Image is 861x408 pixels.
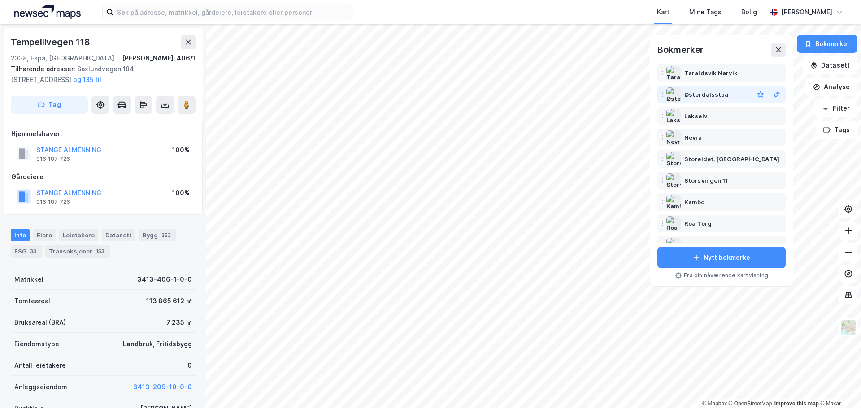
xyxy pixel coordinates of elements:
[137,274,192,285] div: 3413-406-1-0-0
[741,7,757,17] div: Bolig
[14,317,66,328] div: Bruksareal (BRA)
[803,56,857,74] button: Datasett
[133,382,192,392] button: 3413-209-10-0-0
[11,229,30,241] div: Info
[684,154,779,164] div: Storeidet, [GEOGRAPHIC_DATA]
[11,35,92,49] div: Tempellivegen 118
[657,272,786,279] div: Fra din nåværende kartvisning
[689,7,722,17] div: Mine Tags
[657,43,704,57] div: Bokmerker
[102,229,135,241] div: Datasett
[94,247,106,256] div: 153
[684,197,705,207] div: Kambo
[816,365,861,408] div: Kontrollprogram for chat
[172,188,190,198] div: 100%
[684,89,728,100] div: Østerdalsstua
[666,152,681,166] img: Storeidet, Leknes
[814,99,857,117] button: Filter
[11,64,188,85] div: Saxlundvegen 184, [STREET_ADDRESS]
[166,317,192,328] div: 7 235 ㎡
[657,247,786,268] button: Nytt bokmerke
[702,400,727,407] a: Mapbox
[666,173,681,188] img: Storsvingen 11
[11,172,195,182] div: Gårdeiere
[11,129,195,139] div: Hjemmelshaver
[14,296,50,306] div: Tomteareal
[657,7,670,17] div: Kart
[14,339,59,349] div: Eiendomstype
[14,5,81,19] img: logo.a4113a55bc3d86da70a041830d287a7e.svg
[36,155,70,163] div: 916 187 726
[666,109,681,123] img: Lakselv
[172,145,190,155] div: 100%
[684,68,738,78] div: Taraldsvik Narvik
[14,382,67,392] div: Anleggseiendom
[729,400,772,407] a: OpenStreetMap
[11,96,88,114] button: Tag
[684,111,707,121] div: Lakselv
[139,229,176,241] div: Bygg
[59,229,98,241] div: Leietakere
[666,130,681,145] img: Nevra
[666,66,681,80] img: Taraldsvik Narvik
[45,245,110,258] div: Transaksjoner
[123,339,192,349] div: Landbruk, Fritidsbygg
[160,231,173,240] div: 253
[666,87,681,102] img: Østerdalsstua
[28,247,38,256] div: 33
[805,78,857,96] button: Analyse
[797,35,857,53] button: Bokmerker
[113,5,353,19] input: Søk på adresse, matrikkel, gårdeiere, leietakere eller personer
[684,218,712,229] div: Roa Torg
[684,175,728,186] div: Storsvingen 11
[14,360,66,371] div: Antall leietakere
[816,121,857,139] button: Tags
[684,132,702,143] div: Nevra
[36,198,70,206] div: 916 187 726
[33,229,56,241] div: Eiere
[122,53,196,64] div: [PERSON_NAME], 406/1
[684,240,709,250] div: Knivsvik
[666,238,681,252] img: Knivsvik
[11,53,114,64] div: 2338, Espa, [GEOGRAPHIC_DATA]
[11,245,42,258] div: ESG
[774,400,819,407] a: Improve this map
[666,216,681,231] img: Roa Torg
[14,274,43,285] div: Matrikkel
[11,65,77,73] span: Tilhørende adresser:
[187,360,192,371] div: 0
[666,195,681,209] img: Kambo
[840,319,857,336] img: Z
[816,365,861,408] iframe: Chat Widget
[781,7,832,17] div: [PERSON_NAME]
[146,296,192,306] div: 113 865 612 ㎡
